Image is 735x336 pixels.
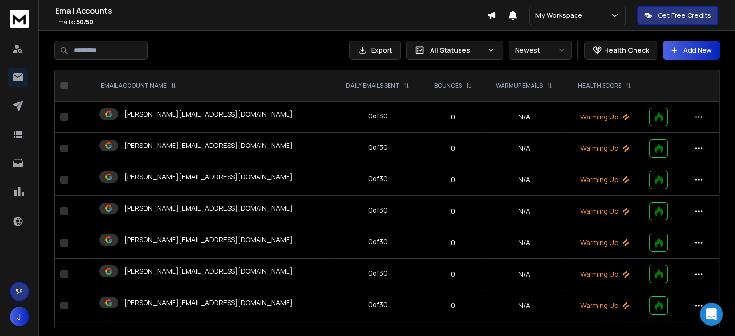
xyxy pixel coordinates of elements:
[571,301,638,310] p: Warming Up
[430,45,483,55] p: All Statuses
[124,141,293,150] p: [PERSON_NAME][EMAIL_ADDRESS][DOMAIN_NAME]
[76,18,93,26] span: 50 / 50
[571,206,638,216] p: Warming Up
[10,307,29,326] button: J
[368,143,388,152] div: 0 of 30
[658,11,711,20] p: Get Free Credits
[124,298,293,307] p: [PERSON_NAME][EMAIL_ADDRESS][DOMAIN_NAME]
[604,45,649,55] p: Health Check
[434,82,462,89] p: BOUNCES
[124,109,293,119] p: [PERSON_NAME][EMAIL_ADDRESS][DOMAIN_NAME]
[578,82,621,89] p: HEALTH SCORE
[124,266,293,276] p: [PERSON_NAME][EMAIL_ADDRESS][DOMAIN_NAME]
[483,196,565,227] td: N/A
[429,112,477,122] p: 0
[429,206,477,216] p: 0
[124,235,293,245] p: [PERSON_NAME][EMAIL_ADDRESS][DOMAIN_NAME]
[571,175,638,185] p: Warming Up
[346,82,400,89] p: DAILY EMAILS SENT
[368,237,388,247] div: 0 of 30
[368,205,388,215] div: 0 of 30
[483,164,565,196] td: N/A
[10,10,29,28] img: logo
[368,111,388,121] div: 0 of 30
[55,5,487,16] h1: Email Accounts
[124,204,293,213] p: [PERSON_NAME][EMAIL_ADDRESS][DOMAIN_NAME]
[700,303,723,326] div: Open Intercom Messenger
[509,41,572,60] button: Newest
[584,41,657,60] button: Health Check
[663,41,720,60] button: Add New
[571,269,638,279] p: Warming Up
[483,259,565,290] td: N/A
[368,300,388,309] div: 0 of 30
[429,301,477,310] p: 0
[429,144,477,153] p: 0
[535,11,586,20] p: My Workspace
[429,238,477,248] p: 0
[368,268,388,278] div: 0 of 30
[101,82,176,89] div: EMAIL ACCOUNT NAME
[55,18,487,26] p: Emails :
[124,172,293,182] p: [PERSON_NAME][EMAIL_ADDRESS][DOMAIN_NAME]
[571,238,638,248] p: Warming Up
[571,112,638,122] p: Warming Up
[429,269,477,279] p: 0
[429,175,477,185] p: 0
[496,82,543,89] p: WARMUP EMAILS
[368,174,388,184] div: 0 of 30
[483,227,565,259] td: N/A
[571,144,638,153] p: Warming Up
[349,41,401,60] button: Export
[483,102,565,133] td: N/A
[637,6,718,25] button: Get Free Credits
[483,133,565,164] td: N/A
[483,290,565,321] td: N/A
